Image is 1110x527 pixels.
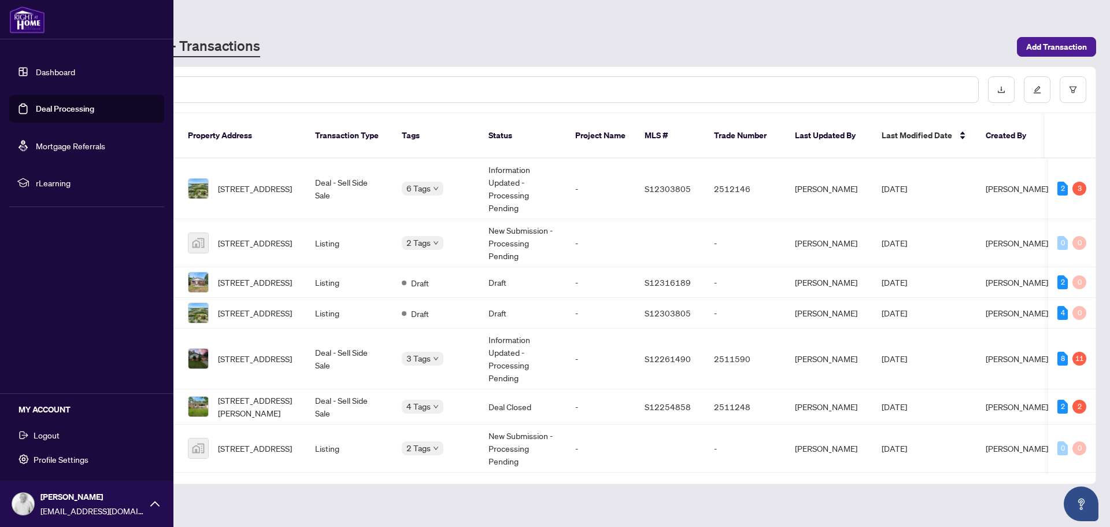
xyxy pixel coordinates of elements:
[986,277,1048,288] span: [PERSON_NAME]
[306,219,393,267] td: Listing
[179,113,306,159] th: Property Address
[393,113,479,159] th: Tags
[566,267,635,298] td: -
[705,329,786,389] td: 2511590
[645,277,691,288] span: S12316189
[566,425,635,473] td: -
[9,449,164,469] button: Profile Settings
[218,394,297,419] span: [STREET_ADDRESS][PERSON_NAME]
[1024,76,1050,103] button: edit
[406,400,431,413] span: 4 Tags
[218,182,292,195] span: [STREET_ADDRESS]
[1033,86,1041,94] span: edit
[786,473,872,521] td: [PERSON_NAME]
[306,159,393,219] td: Deal - Sell Side Sale
[36,141,105,151] a: Mortgage Referrals
[786,425,872,473] td: [PERSON_NAME]
[645,401,691,412] span: S12254858
[988,76,1015,103] button: download
[1072,400,1086,414] div: 2
[1064,487,1098,521] button: Open asap
[188,272,208,292] img: thumbnail-img
[218,442,292,455] span: [STREET_ADDRESS]
[1072,182,1086,196] div: 3
[1026,38,1087,56] span: Add Transaction
[479,267,566,298] td: Draft
[479,389,566,425] td: Deal Closed
[705,113,786,159] th: Trade Number
[786,298,872,329] td: [PERSON_NAME]
[882,277,907,288] span: [DATE]
[1072,236,1086,250] div: 0
[976,113,1046,159] th: Created By
[306,298,393,329] td: Listing
[9,425,164,445] button: Logout
[433,356,439,362] span: down
[479,425,566,473] td: New Submission - Processing Pending
[882,308,907,318] span: [DATE]
[986,443,1048,454] span: [PERSON_NAME]
[479,219,566,267] td: New Submission - Processing Pending
[406,236,431,249] span: 2 Tags
[218,307,292,319] span: [STREET_ADDRESS]
[479,159,566,219] td: Information Updated - Processing Pending
[1069,86,1077,94] span: filter
[986,401,1048,412] span: [PERSON_NAME]
[433,240,439,246] span: down
[705,159,786,219] td: 2512146
[34,426,60,444] span: Logout
[406,352,431,365] span: 3 Tags
[479,473,566,521] td: New Submission - Processing Pending
[1057,275,1068,289] div: 2
[406,441,431,455] span: 2 Tags
[705,298,786,329] td: -
[786,159,872,219] td: [PERSON_NAME]
[986,353,1048,364] span: [PERSON_NAME]
[566,113,635,159] th: Project Name
[479,329,566,389] td: Information Updated - Processing Pending
[306,473,393,521] td: Listing
[1060,76,1086,103] button: filter
[786,219,872,267] td: [PERSON_NAME]
[635,113,705,159] th: MLS #
[566,329,635,389] td: -
[306,329,393,389] td: Deal - Sell Side Sale
[786,113,872,159] th: Last Updated By
[34,450,88,469] span: Profile Settings
[36,104,94,114] a: Deal Processing
[433,186,439,191] span: down
[411,307,429,320] span: Draft
[882,183,907,194] span: [DATE]
[188,303,208,323] img: thumbnail-img
[705,389,786,425] td: 2511248
[306,113,393,159] th: Transaction Type
[986,183,1048,194] span: [PERSON_NAME]
[188,397,208,417] img: thumbnail-img
[1057,306,1068,320] div: 4
[188,179,208,198] img: thumbnail-img
[645,183,691,194] span: S12303805
[12,493,34,515] img: Profile Icon
[1072,275,1086,289] div: 0
[1072,306,1086,320] div: 0
[997,86,1005,94] span: download
[882,401,907,412] span: [DATE]
[36,67,75,77] a: Dashboard
[479,298,566,329] td: Draft
[218,276,292,289] span: [STREET_ADDRESS]
[40,504,145,517] span: [EMAIL_ADDRESS][DOMAIN_NAME]
[882,353,907,364] span: [DATE]
[1057,352,1068,366] div: 8
[1072,441,1086,455] div: 0
[306,425,393,473] td: Listing
[705,425,786,473] td: -
[705,219,786,267] td: -
[433,404,439,410] span: down
[872,113,976,159] th: Last Modified Date
[306,267,393,298] td: Listing
[882,129,952,142] span: Last Modified Date
[645,308,691,318] span: S12303805
[1057,400,1068,414] div: 2
[705,267,786,298] td: -
[40,491,145,503] span: [PERSON_NAME]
